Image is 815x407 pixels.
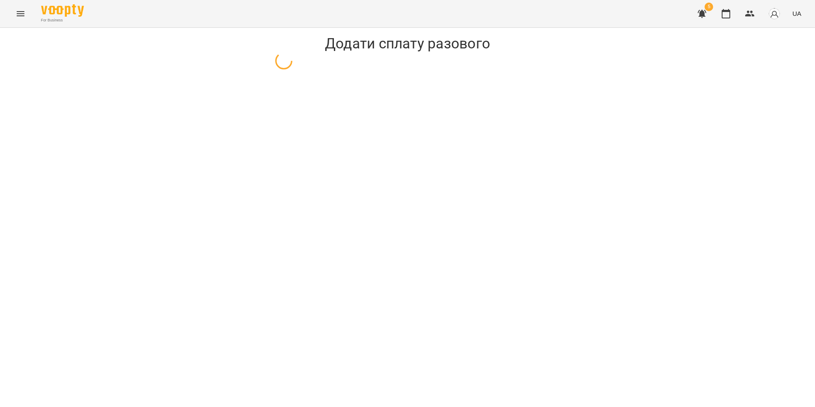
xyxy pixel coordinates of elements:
h1: Додати сплату разового [275,35,540,52]
img: avatar_s.png [768,8,780,20]
button: UA [789,6,805,21]
button: Menu [10,3,31,24]
img: Voopty Logo [41,4,84,17]
span: For Business [41,18,84,23]
span: 5 [705,3,713,11]
span: UA [792,9,801,18]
